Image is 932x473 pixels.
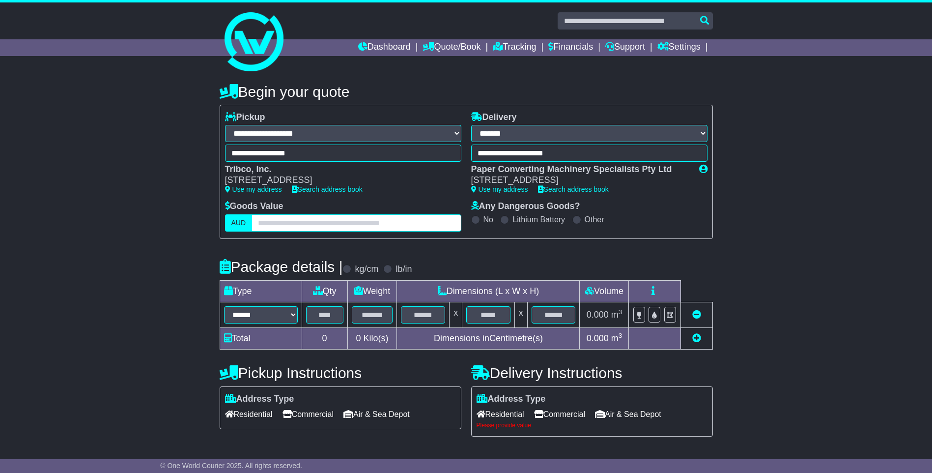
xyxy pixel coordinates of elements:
span: m [611,333,622,343]
h4: Begin your quote [220,84,713,100]
td: x [450,302,462,327]
span: Commercial [534,407,585,422]
a: Quote/Book [423,39,480,56]
a: Use my address [225,185,282,193]
td: Kilo(s) [347,327,397,349]
td: Weight [347,280,397,302]
a: Support [605,39,645,56]
td: 0 [302,327,347,349]
a: Financials [548,39,593,56]
sup: 3 [619,332,622,339]
label: Address Type [477,394,546,405]
span: Residential [477,407,524,422]
h4: Package details | [220,259,343,275]
label: Other [585,215,604,224]
span: 0.000 [587,333,609,343]
td: Volume [580,280,629,302]
a: Use my address [471,185,528,193]
span: Residential [225,407,273,422]
label: Lithium Battery [512,215,565,224]
label: No [483,215,493,224]
td: Total [220,327,302,349]
label: Address Type [225,394,294,405]
div: [STREET_ADDRESS] [225,175,452,186]
td: x [514,302,527,327]
span: © One World Courier 2025. All rights reserved. [160,462,302,470]
a: Tracking [493,39,536,56]
a: Search address book [292,185,363,193]
div: Please provide value [477,422,707,429]
span: Air & Sea Depot [343,407,410,422]
div: [STREET_ADDRESS] [471,175,689,186]
td: Type [220,280,302,302]
label: Goods Value [225,201,283,212]
label: AUD [225,214,253,232]
a: Dashboard [358,39,411,56]
a: Remove this item [692,310,701,320]
span: m [611,310,622,320]
label: Delivery [471,112,517,123]
a: Search address book [538,185,609,193]
a: Add new item [692,333,701,343]
span: 0 [356,333,361,343]
span: 0.000 [587,310,609,320]
h4: Delivery Instructions [471,365,713,381]
label: Pickup [225,112,265,123]
a: Settings [657,39,701,56]
div: Paper Converting Machinery Specialists Pty Ltd [471,164,689,175]
td: Dimensions (L x W x H) [397,280,580,302]
td: Qty [302,280,347,302]
div: Tribco, Inc. [225,164,452,175]
span: Air & Sea Depot [595,407,661,422]
td: Dimensions in Centimetre(s) [397,327,580,349]
label: Any Dangerous Goods? [471,201,580,212]
sup: 3 [619,308,622,316]
span: Commercial [282,407,334,422]
label: kg/cm [355,264,378,275]
label: lb/in [395,264,412,275]
h4: Pickup Instructions [220,365,461,381]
